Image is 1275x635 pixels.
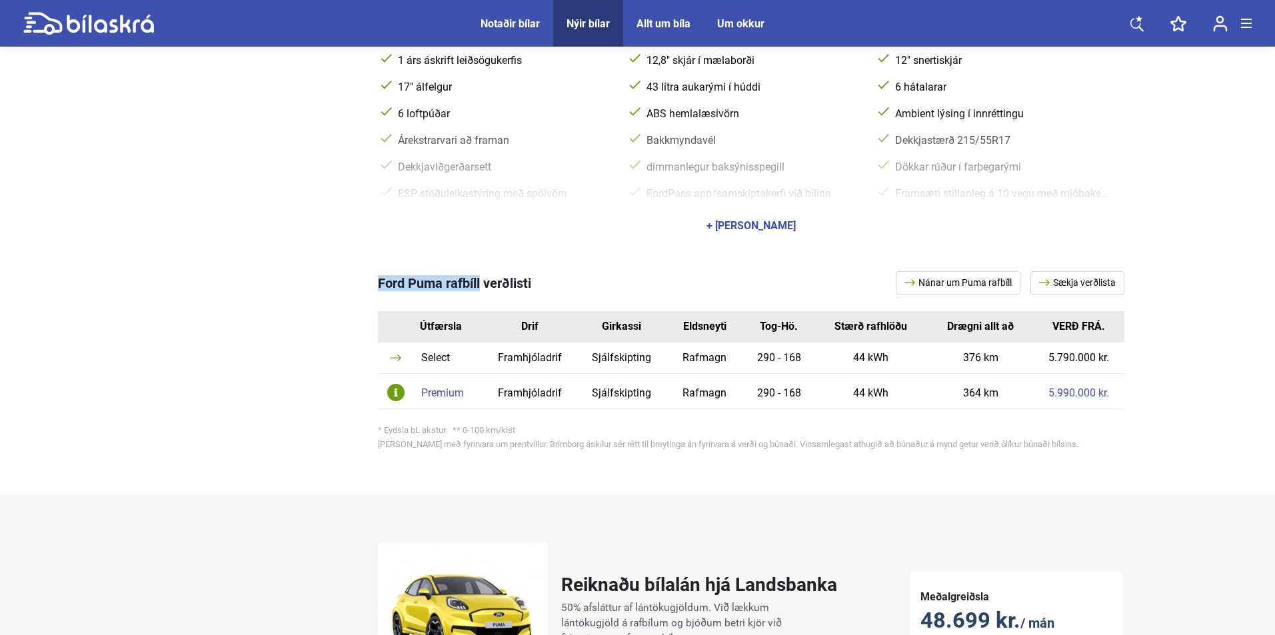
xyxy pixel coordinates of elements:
div: Drif [493,321,567,332]
img: user-login.svg [1213,15,1228,32]
span: 1 árs áskrift leiðsögukerfis [395,54,613,67]
span: 12" snertiskjár [892,54,1110,67]
td: Sjálfskipting [577,342,666,374]
td: Rafmagn [666,374,743,409]
span: ** 0-100 km/klst [453,425,515,435]
img: info-icon.svg [387,384,405,401]
div: Stærð rafhlöðu [824,321,918,332]
a: Um okkur [717,17,764,30]
a: Notaðir bílar [481,17,540,30]
h2: Reiknaðu bílalán hjá Landsbanka [561,574,837,596]
td: Framhjóladrif [483,342,577,374]
td: 364 km [928,374,1034,409]
h5: Meðalgreiðsla [920,590,1112,603]
div: Drægni allt að [938,321,1024,332]
img: arrow.svg [1039,279,1053,286]
a: Allt um bíla [637,17,690,30]
a: 5.990.000 kr. [1048,388,1109,398]
td: 376 km [928,342,1034,374]
div: Eldsneyti [676,321,733,332]
img: arrow.svg [391,354,401,361]
div: Tog-Hö. [753,321,804,332]
td: 290 - 168 [743,342,814,374]
a: Nýir bílar [567,17,610,30]
img: arrow.svg [904,279,918,286]
a: Sækja verðlista [1030,271,1124,295]
div: + [PERSON_NAME] [706,221,796,231]
div: Select [421,352,477,363]
div: * Eydsla bL akstur [378,426,1124,434]
a: 5.790.000 kr. [1048,352,1109,363]
span: 43 lítra aukarými í húddi [644,81,862,94]
td: Framhjóladrif [483,374,577,409]
div: Útfærsla [420,321,483,332]
td: 44 kWh [814,342,928,374]
span: 6 hátalarar [892,81,1110,94]
span: / mán [1020,615,1054,631]
div: Girkassi [587,321,656,332]
div: VERÐ FRÁ. [1044,321,1114,332]
td: Rafmagn [666,342,743,374]
div: Premium [421,388,477,398]
a: Nánar um Puma rafbíll [896,271,1020,295]
th: Id [378,311,415,342]
td: Sjálfskipting [577,374,666,409]
span: 12,8" skjár í mælaborði [644,54,862,67]
span: Ford Puma rafbíll verðlisti [378,275,531,291]
td: 44 kWh [814,374,928,409]
td: 290 - 168 [743,374,814,409]
span: 17" álfelgur [395,81,613,94]
div: [PERSON_NAME] með fyrirvara um prentvillur. Brimborg áskilur sér rétt til breytinga án fyrirvara ... [378,440,1124,448]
